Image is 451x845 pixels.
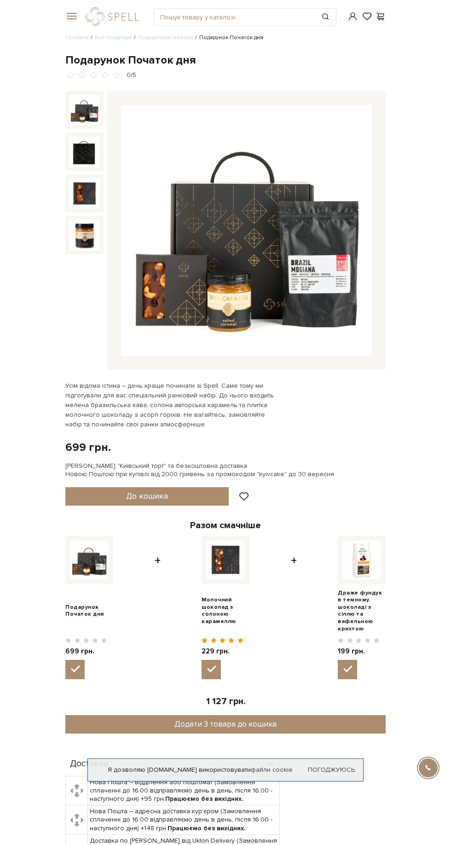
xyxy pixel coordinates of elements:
button: Пошук товару у каталозі [315,9,336,25]
div: 699 грн. [65,440,111,455]
img: Подарунок Початок дня [121,105,372,356]
img: Молочний шоколад з солоною карамеллю [206,541,245,579]
span: 699 грн. [65,647,107,656]
img: Подарунок Початок дня [70,541,109,579]
a: Головна [65,34,88,41]
a: logo [86,7,143,26]
a: Вся продукція [95,34,132,41]
img: Подарунок Початок дня [69,220,100,251]
input: Пошук товару у каталозі [155,9,315,25]
p: Усім відома істина – день краще починати зі Spell. Саме тому ми підготували для вас спеціальний р... [65,381,281,429]
span: 229 грн. [202,647,243,656]
a: Подарункові набори [138,34,193,41]
li: Подарунок Початок дня [193,34,263,42]
img: Подарунок Початок дня [69,136,100,167]
span: + [155,536,161,679]
button: До кошика [65,487,229,506]
a: файли cookie [251,766,293,774]
a: Подарунок Початок дня [65,604,113,618]
a: Погоджуюсь [308,766,355,774]
img: Подарунок Початок дня [69,178,100,209]
span: До кошика [126,491,168,501]
div: Разом смачніше [65,519,386,531]
span: 1 127 грн. [206,696,245,707]
div: Я дозволяю [DOMAIN_NAME] використовувати [88,766,363,774]
td: Нова Пошта – відділення або поштомат (Замовлення сплаченні до 16:00 відправляємо день в день, піс... [88,776,280,805]
div: Подарунок Початок дня [65,53,386,67]
b: Працюємо без вихідних. [165,795,243,803]
span: Доставка [70,760,109,768]
span: + [291,536,297,679]
button: Додати 3 товара до кошика [65,715,386,734]
img: Драже фундук в темному шоколаді з сіллю та вафельною крихтою [342,541,381,579]
img: Подарунок Початок дня [69,95,100,126]
b: Працюємо без вихідних. [168,824,246,832]
td: Нова Пошта – адресна доставка кур'єром (Замовлення сплаченні до 16:00 відправляємо день в день, п... [88,805,280,835]
div: 0/5 [127,71,136,80]
a: Молочний шоколад з солоною карамеллю [202,596,249,625]
div: [PERSON_NAME] "Київський торт" та безкоштовна доставка Новою Поштою при купівлі від 2000 гривень ... [65,462,386,478]
span: 199 грн. [338,647,380,656]
a: Драже фундук в темному шоколаді з сіллю та вафельною крихтою [338,589,386,633]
